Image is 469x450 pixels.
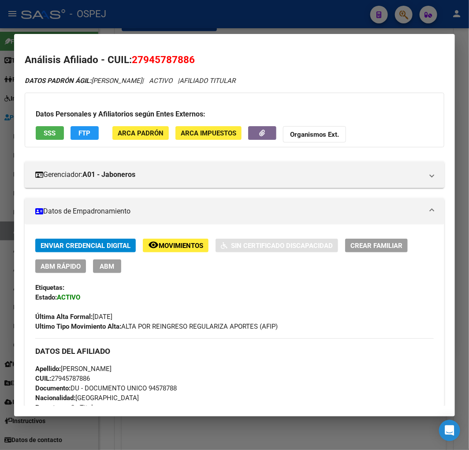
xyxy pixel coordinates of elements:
[35,346,434,356] h3: DATOS DEL AFILIADO
[132,54,195,65] span: 27945787886
[179,77,235,85] span: AFILIADO TITULAR
[35,365,61,373] strong: Apellido:
[25,52,444,67] h2: Análisis Afiliado - CUIL:
[35,394,75,402] strong: Nacionalidad:
[44,129,56,137] span: SSS
[41,262,81,270] span: ABM Rápido
[35,404,99,412] span: 0 - Titular
[25,198,444,225] mat-expansion-panel-header: Datos de Empadronamiento
[181,129,236,137] span: ARCA Impuestos
[118,129,164,137] span: ARCA Padrón
[35,293,57,301] strong: Estado:
[25,161,444,188] mat-expansion-panel-header: Gerenciador:A01 - Jaboneros
[93,259,121,273] button: ABM
[82,169,135,180] strong: A01 - Jaboneros
[35,284,64,292] strong: Etiquetas:
[25,77,142,85] span: [PERSON_NAME]
[25,77,91,85] strong: DATOS PADRÓN ÁGIL:
[439,420,460,441] div: Open Intercom Messenger
[100,262,115,270] span: ABM
[35,384,177,392] span: DU - DOCUMENTO UNICO 94578788
[159,242,203,250] span: Movimientos
[36,126,64,140] button: SSS
[216,239,338,252] button: Sin Certificado Discapacidad
[35,259,86,273] button: ABM Rápido
[35,404,71,412] strong: Parentesco:
[35,375,51,382] strong: CUIL:
[35,239,136,252] button: Enviar Credencial Digital
[143,239,208,252] button: Movimientos
[290,131,339,139] strong: Organismos Ext.
[79,129,91,137] span: FTP
[231,242,333,250] span: Sin Certificado Discapacidad
[25,77,235,85] i: | ACTIVO |
[35,322,278,330] span: ALTA POR REINGRESO REGULARIZA APORTES (AFIP)
[35,375,90,382] span: 27945787886
[345,239,408,252] button: Crear Familiar
[41,242,130,250] span: Enviar Credencial Digital
[35,206,423,217] mat-panel-title: Datos de Empadronamiento
[35,313,93,321] strong: Última Alta Formal:
[148,240,159,250] mat-icon: remove_red_eye
[35,313,112,321] span: [DATE]
[36,109,433,120] h3: Datos Personales y Afiliatorios según Entes Externos:
[35,365,112,373] span: [PERSON_NAME]
[35,394,139,402] span: [GEOGRAPHIC_DATA]
[35,322,121,330] strong: Ultimo Tipo Movimiento Alta:
[35,384,71,392] strong: Documento:
[35,169,423,180] mat-panel-title: Gerenciador:
[112,126,169,140] button: ARCA Padrón
[57,293,80,301] strong: ACTIVO
[350,242,402,250] span: Crear Familiar
[71,126,99,140] button: FTP
[175,126,242,140] button: ARCA Impuestos
[283,126,346,142] button: Organismos Ext.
